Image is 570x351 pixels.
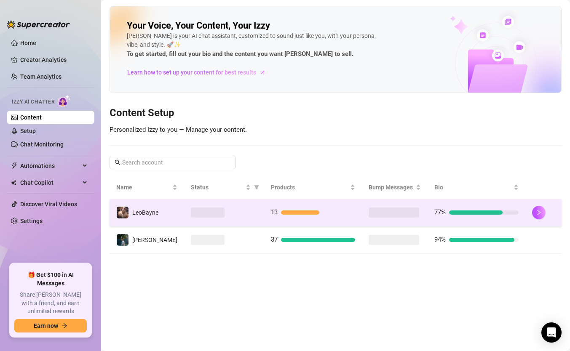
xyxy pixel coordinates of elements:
[258,68,267,77] span: arrow-right
[271,236,278,243] span: 37
[20,40,36,46] a: Home
[431,7,561,93] img: ai-chatter-content-library-cLFOSyPT.png
[20,141,64,148] a: Chat Monitoring
[434,208,446,216] span: 77%
[20,218,43,224] a: Settings
[110,126,247,133] span: Personalized Izzy to you — Manage your content.
[434,183,512,192] span: Bio
[362,176,428,199] th: Bump Messages
[117,207,128,218] img: LeoBayne
[132,237,177,243] span: [PERSON_NAME]
[264,176,362,199] th: Products
[536,210,542,215] span: right
[115,160,120,165] span: search
[20,73,62,80] a: Team Analytics
[428,176,525,199] th: Bio
[434,236,446,243] span: 94%
[127,50,353,58] strong: To get started, fill out your bio and the content you want [PERSON_NAME] to sell.
[62,323,67,329] span: arrow-right
[127,20,270,32] h2: Your Voice, Your Content, Your Izzy
[127,66,272,79] a: Learn how to set up your content for best results
[110,176,184,199] th: Name
[127,32,380,59] div: [PERSON_NAME] is your AI chat assistant, customized to sound just like you, with your persona, vi...
[20,53,88,66] a: Creator Analytics
[254,185,259,190] span: filter
[11,162,18,169] span: thunderbolt
[20,201,77,207] a: Discover Viral Videos
[110,106,562,120] h3: Content Setup
[122,158,224,167] input: Search account
[116,183,171,192] span: Name
[271,208,278,216] span: 13
[271,183,348,192] span: Products
[184,176,264,199] th: Status
[127,68,256,77] span: Learn how to set up your content for best results
[117,234,128,246] img: Mateo
[58,95,71,107] img: AI Chatter
[20,176,80,189] span: Chat Copilot
[541,322,562,343] div: Open Intercom Messenger
[20,159,80,173] span: Automations
[14,319,87,332] button: Earn nowarrow-right
[14,271,87,287] span: 🎁 Get $100 in AI Messages
[532,206,546,219] button: right
[7,20,70,29] img: logo-BBDzfeDw.svg
[20,128,36,134] a: Setup
[132,209,158,216] span: LeoBayne
[369,183,414,192] span: Bump Messages
[252,181,261,194] span: filter
[12,98,54,106] span: Izzy AI Chatter
[20,114,42,121] a: Content
[191,183,244,192] span: Status
[34,322,58,329] span: Earn now
[11,180,16,186] img: Chat Copilot
[14,291,87,316] span: Share [PERSON_NAME] with a friend, and earn unlimited rewards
